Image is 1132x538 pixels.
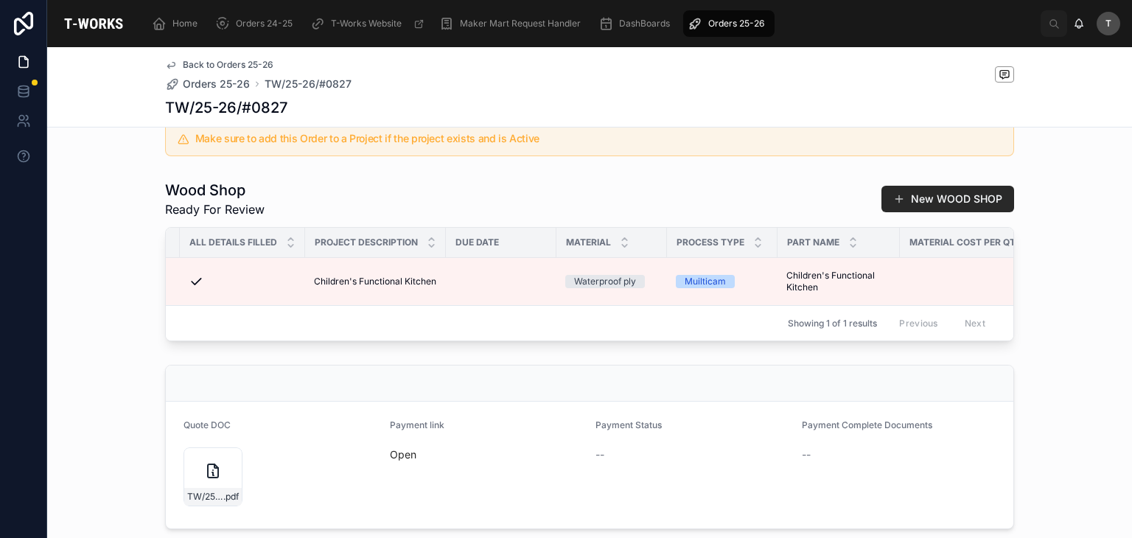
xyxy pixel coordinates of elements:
span: Home [172,18,198,29]
a: DashBoards [594,10,680,37]
span: Payment Complete Documents [802,419,932,430]
span: Maker Mart Request Handler [460,18,581,29]
div: Waterproof ply [574,275,636,288]
a: Orders 25-26 [165,77,250,91]
span: Orders 25-26 [183,77,250,91]
span: Project Description [315,237,418,248]
span: TW/25-26/#0827 [187,491,223,503]
span: T [1105,18,1111,29]
a: Maker Mart Request Handler [435,10,591,37]
span: All Details Filled [189,237,277,248]
h1: Wood Shop [165,180,265,200]
span: Material Cost Per Qty [909,237,1022,248]
a: Orders 24-25 [211,10,303,37]
button: New WOOD SHOP [881,186,1014,212]
span: Ready For Review [165,200,265,218]
a: TW/25-26/#0827 [265,77,352,91]
a: Back to Orders 25-26 [165,59,273,71]
span: Orders 25-26 [708,18,764,29]
a: Home [147,10,208,37]
span: 0 [909,276,1041,287]
span: Back to Orders 25-26 [183,59,273,71]
span: Quote DOC [184,419,231,430]
span: Process Type [677,237,744,248]
a: T-Works Website [306,10,432,37]
span: Due Date [455,237,499,248]
span: -- [595,447,604,462]
span: Children's Functional Kitchen [786,270,891,293]
div: scrollable content [140,7,1041,40]
span: .pdf [223,491,239,503]
span: Payment Status [595,419,662,430]
div: Muilticam [685,275,726,288]
span: DashBoards [619,18,670,29]
span: T-Works Website [331,18,402,29]
span: Payment link [390,419,444,430]
h1: TW/25-26/#0827 [165,97,287,118]
span: Material [566,237,611,248]
img: App logo [59,12,128,35]
span: Showing 1 of 1 results [788,318,877,329]
span: Children's Functional Kitchen [314,276,436,287]
a: Open [390,448,416,461]
span: -- [802,447,811,462]
span: Part Name [787,237,839,248]
a: Orders 25-26 [683,10,775,37]
h5: Make sure to add this Order to a Project if the project exists and is Active [195,133,1002,144]
span: Orders 24-25 [236,18,293,29]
